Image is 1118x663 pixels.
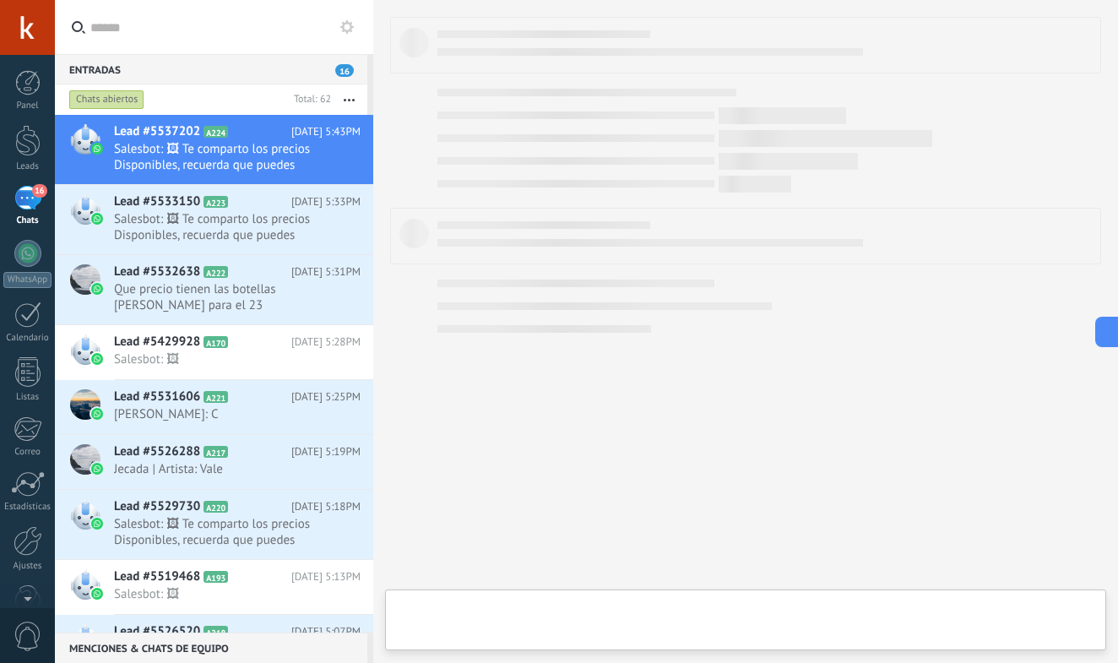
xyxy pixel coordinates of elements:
[91,353,103,365] img: waba.svg
[204,196,228,208] span: A223
[3,502,52,513] div: Estadísticas
[204,266,228,278] span: A222
[114,193,200,210] span: Lead #5533150
[291,623,361,640] span: [DATE] 5:07PM
[291,568,361,585] span: [DATE] 5:13PM
[114,498,200,515] span: Lead #5529730
[114,351,328,367] span: Salesbot: 🖼
[55,255,373,324] a: Lead #5532638 A222 [DATE] 5:31PM Que precio tienen las botellas [PERSON_NAME] para el 23
[204,446,228,458] span: A217
[3,447,52,458] div: Correo
[204,571,228,583] span: A193
[91,518,103,530] img: waba.svg
[3,561,52,572] div: Ajustes
[91,213,103,225] img: waba.svg
[55,435,373,489] a: Lead #5526288 A217 [DATE] 5:19PM Jecada | Artista: Vale
[114,141,328,173] span: Salesbot: 🖼 Te comparto los precios Disponibles, recuerda que puedes comprar boletas individuales...
[114,123,200,140] span: Lead #5537202
[55,633,367,663] div: Menciones & Chats de equipo
[114,334,200,351] span: Lead #5429928
[114,389,200,405] span: Lead #5531606
[287,91,331,108] div: Total: 62
[114,516,328,548] span: Salesbot: 🖼 Te comparto los precios Disponibles, recuerda que puedes comprar boletas individuales...
[55,115,373,184] a: Lead #5537202 A224 [DATE] 5:43PM Salesbot: 🖼 Te comparto los precios Disponibles, recuerda que pu...
[91,143,103,155] img: waba.svg
[114,443,200,460] span: Lead #5526288
[291,389,361,405] span: [DATE] 5:25PM
[114,461,328,477] span: Jecada | Artista: Vale
[55,185,373,254] a: Lead #5533150 A223 [DATE] 5:33PM Salesbot: 🖼 Te comparto los precios Disponibles, recuerda que pu...
[3,333,52,344] div: Calendario
[114,586,328,602] span: Salesbot: 🖼
[291,334,361,351] span: [DATE] 5:28PM
[204,626,228,638] span: A218
[331,84,367,115] button: Más
[291,264,361,280] span: [DATE] 5:31PM
[3,272,52,288] div: WhatsApp
[114,281,328,313] span: Que precio tienen las botellas [PERSON_NAME] para el 23
[3,392,52,403] div: Listas
[3,215,52,226] div: Chats
[291,123,361,140] span: [DATE] 5:43PM
[204,391,228,403] span: A221
[55,54,367,84] div: Entradas
[335,64,354,77] span: 16
[291,193,361,210] span: [DATE] 5:33PM
[114,264,200,280] span: Lead #5532638
[204,336,228,348] span: A170
[204,126,228,138] span: A224
[91,408,103,420] img: waba.svg
[69,90,144,110] div: Chats abiertos
[114,623,200,640] span: Lead #5526520
[291,443,361,460] span: [DATE] 5:19PM
[3,161,52,172] div: Leads
[55,380,373,434] a: Lead #5531606 A221 [DATE] 5:25PM [PERSON_NAME]: C
[91,588,103,600] img: waba.svg
[204,501,228,513] span: A220
[3,101,52,111] div: Panel
[55,325,373,379] a: Lead #5429928 A170 [DATE] 5:28PM Salesbot: 🖼
[55,490,373,559] a: Lead #5529730 A220 [DATE] 5:18PM Salesbot: 🖼 Te comparto los precios Disponibles, recuerda que pu...
[114,406,328,422] span: [PERSON_NAME]: C
[114,211,328,243] span: Salesbot: 🖼 Te comparto los precios Disponibles, recuerda que puedes comprar boletas individuales...
[91,463,103,475] img: waba.svg
[114,568,200,585] span: Lead #5519468
[32,184,46,198] span: 16
[91,283,103,295] img: waba.svg
[55,560,373,614] a: Lead #5519468 A193 [DATE] 5:13PM Salesbot: 🖼
[291,498,361,515] span: [DATE] 5:18PM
